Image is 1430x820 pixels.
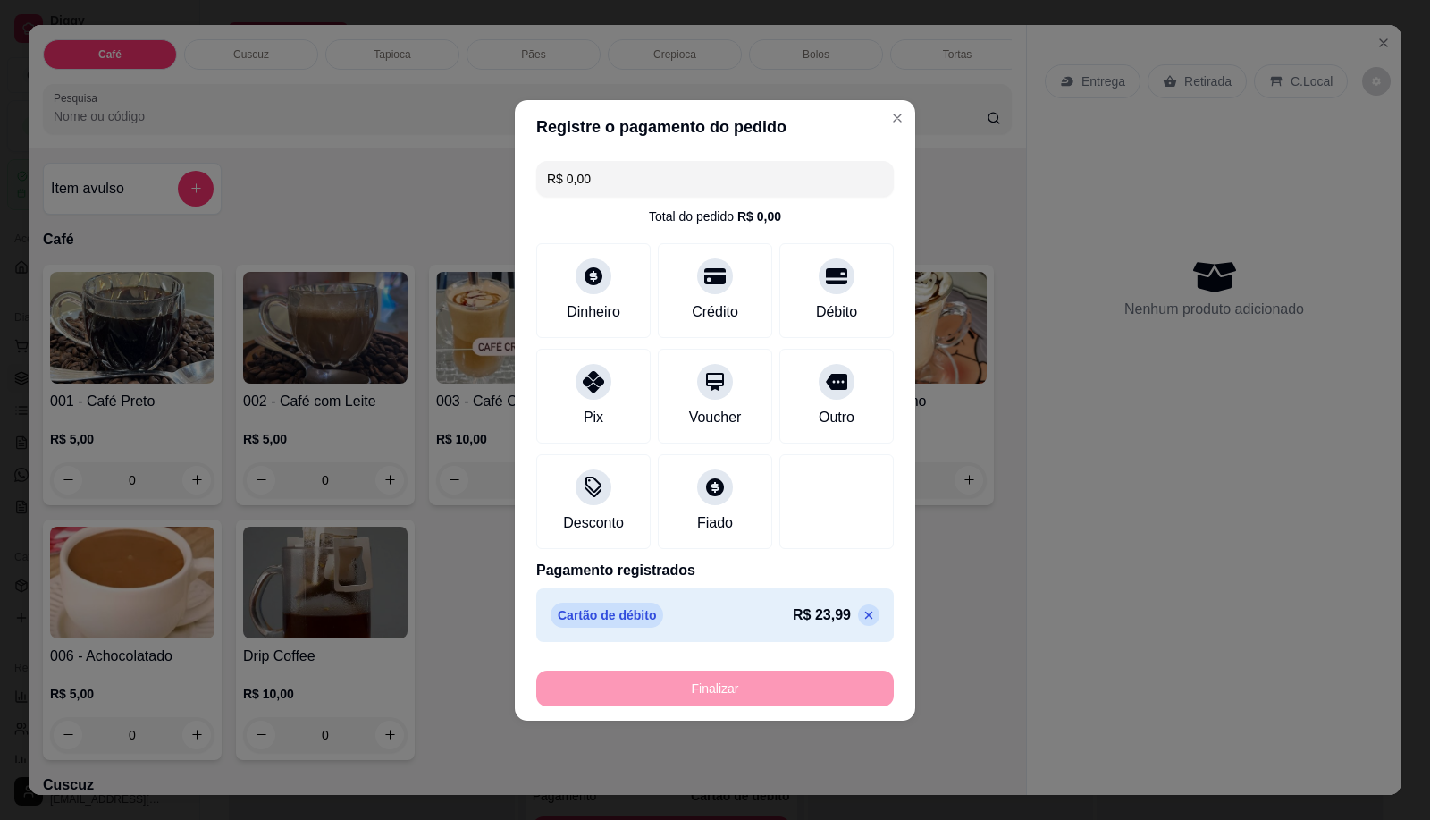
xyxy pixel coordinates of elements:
[515,100,915,154] header: Registre o pagamento do pedido
[649,207,781,225] div: Total do pedido
[547,161,883,197] input: Ex.: hambúrguer de cordeiro
[819,407,854,428] div: Outro
[883,104,912,132] button: Close
[692,301,738,323] div: Crédito
[567,301,620,323] div: Dinheiro
[551,603,663,628] p: Cartão de débito
[697,512,733,534] div: Fiado
[689,407,742,428] div: Voucher
[816,301,857,323] div: Débito
[536,560,894,581] p: Pagamento registrados
[584,407,603,428] div: Pix
[737,207,781,225] div: R$ 0,00
[563,512,624,534] div: Desconto
[793,604,851,626] p: R$ 23,99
